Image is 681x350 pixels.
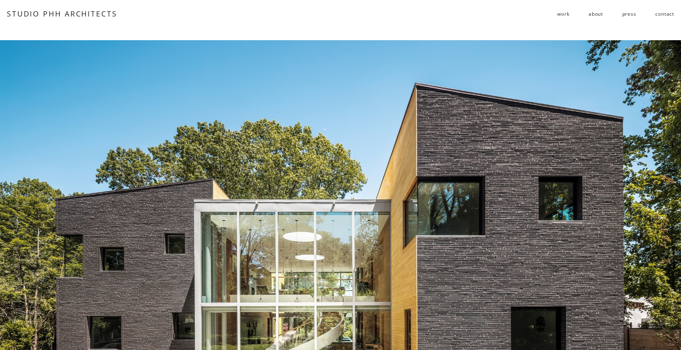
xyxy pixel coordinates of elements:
[589,8,603,20] a: about
[655,8,674,20] a: contact
[7,9,117,18] a: STUDIO PHH ARCHITECTS
[557,8,569,20] span: work
[622,8,636,20] a: press
[557,8,569,20] a: folder dropdown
